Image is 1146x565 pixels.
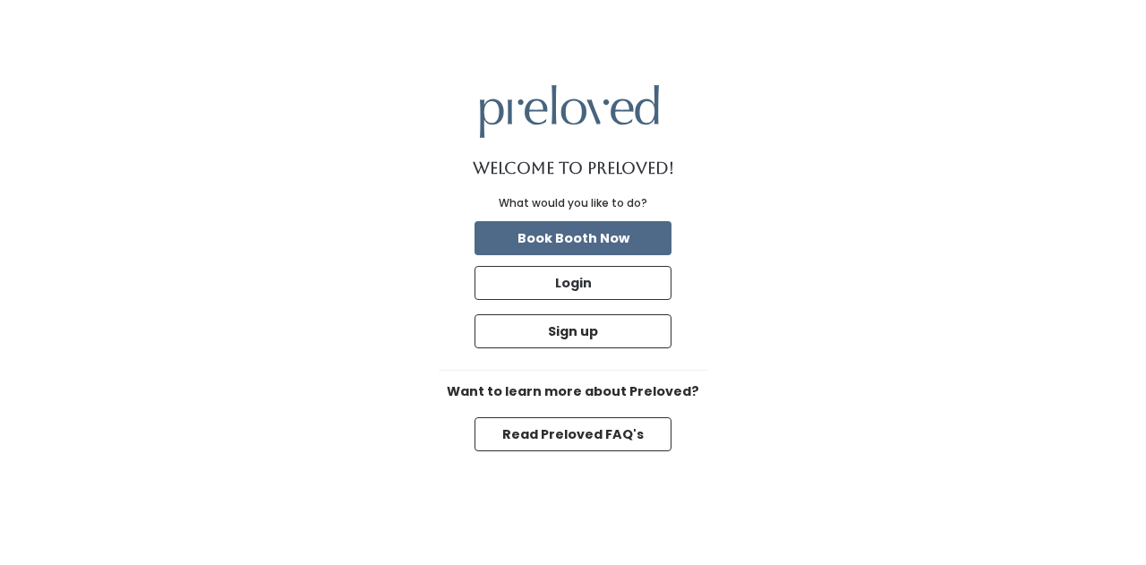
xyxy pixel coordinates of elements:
a: Login [471,262,675,304]
h1: Welcome to Preloved! [473,159,674,177]
div: What would you like to do? [499,195,647,211]
button: Sign up [475,314,671,348]
button: Book Booth Now [475,221,671,255]
button: Login [475,266,671,300]
h6: Want to learn more about Preloved? [439,385,707,399]
img: preloved logo [480,85,659,138]
button: Read Preloved FAQ's [475,417,671,451]
a: Sign up [471,311,675,352]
